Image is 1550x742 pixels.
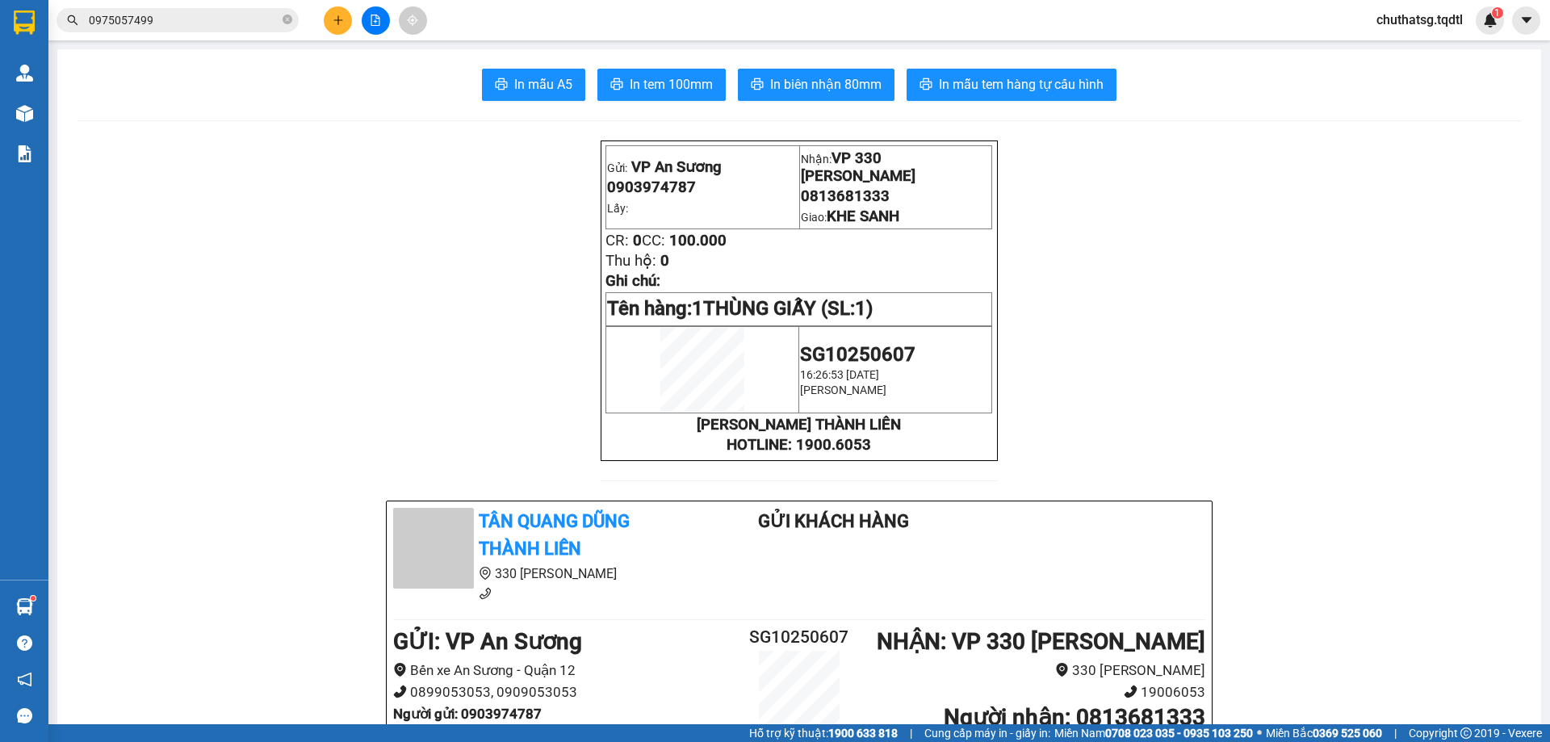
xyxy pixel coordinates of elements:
[642,232,665,249] span: CC:
[731,624,867,651] h2: SG10250607
[16,65,33,82] img: warehouse-icon
[1364,10,1476,30] span: chuthatsg.tqdtl
[17,708,32,723] span: message
[67,15,78,26] span: search
[1483,13,1498,27] img: icon-new-feature
[751,78,764,93] span: printer
[910,724,912,742] span: |
[1460,727,1472,739] span: copyright
[827,208,899,225] span: KHE SANH
[607,297,873,320] span: Tên hàng:
[479,511,630,560] b: Tân Quang Dũng Thành Liên
[1054,724,1253,742] span: Miền Nam
[333,15,344,26] span: plus
[1492,7,1503,19] sup: 1
[855,297,873,320] span: 1)
[801,211,899,224] span: Giao:
[1055,663,1069,677] span: environment
[669,232,727,249] span: 100.000
[1394,724,1397,742] span: |
[633,232,642,249] span: 0
[370,15,381,26] span: file-add
[1313,727,1382,740] strong: 0369 525 060
[697,416,901,434] strong: [PERSON_NAME] THÀNH LIÊN
[867,681,1205,703] li: 19006053
[758,511,909,531] b: Gửi khách hàng
[324,6,352,35] button: plus
[801,149,991,185] p: Nhận:
[1105,727,1253,740] strong: 0708 023 035 - 0935 103 250
[605,232,629,249] span: CR:
[607,178,696,196] span: 0903974787
[727,436,871,454] strong: HOTLINE: 1900.6053
[607,202,628,215] span: Lấy:
[16,145,33,162] img: solution-icon
[630,74,713,94] span: In tem 100mm
[738,69,894,101] button: printerIn biên nhận 80mm
[16,105,33,122] img: warehouse-icon
[362,6,390,35] button: file-add
[924,724,1050,742] span: Cung cấp máy in - giấy in:
[479,567,492,580] span: environment
[393,681,731,703] li: 0899053053, 0909053053
[393,564,693,584] li: 330 [PERSON_NAME]
[801,149,915,185] span: VP 330 [PERSON_NAME]
[610,78,623,93] span: printer
[660,252,669,270] span: 0
[800,368,879,381] span: 16:26:53 [DATE]
[1257,730,1262,736] span: ⚪️
[605,272,660,290] span: Ghi chú:
[283,15,292,24] span: close-circle
[495,78,508,93] span: printer
[692,297,873,320] span: 1THÙNG GIẤY (SL:
[939,74,1104,94] span: In mẫu tem hàng tự cấu hình
[482,69,585,101] button: printerIn mẫu A5
[393,628,582,655] b: GỬI : VP An Sương
[31,596,36,601] sup: 1
[514,74,572,94] span: In mẫu A5
[867,660,1205,681] li: 330 [PERSON_NAME]
[16,598,33,615] img: warehouse-icon
[399,6,427,35] button: aim
[393,706,542,722] b: Người gửi : 0903974787
[800,343,915,366] span: SG10250607
[631,158,722,176] span: VP An Sương
[393,663,407,677] span: environment
[1512,6,1540,35] button: caret-down
[1494,7,1500,19] span: 1
[607,158,798,176] p: Gửi:
[801,187,890,205] span: 0813681333
[283,13,292,28] span: close-circle
[597,69,726,101] button: printerIn tem 100mm
[944,704,1205,731] b: Người nhận : 0813681333
[800,384,886,396] span: [PERSON_NAME]
[17,635,32,651] span: question-circle
[920,78,932,93] span: printer
[1124,685,1137,698] span: phone
[407,15,418,26] span: aim
[877,628,1205,655] b: NHẬN : VP 330 [PERSON_NAME]
[89,11,279,29] input: Tìm tên, số ĐT hoặc mã đơn
[1519,13,1534,27] span: caret-down
[770,74,882,94] span: In biên nhận 80mm
[1266,724,1382,742] span: Miền Bắc
[605,252,656,270] span: Thu hộ:
[749,724,898,742] span: Hỗ trợ kỹ thuật:
[393,660,731,681] li: Bến xe An Sương - Quận 12
[393,685,407,698] span: phone
[828,727,898,740] strong: 1900 633 818
[17,672,32,687] span: notification
[14,10,35,35] img: logo-vxr
[907,69,1116,101] button: printerIn mẫu tem hàng tự cấu hình
[479,587,492,600] span: phone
